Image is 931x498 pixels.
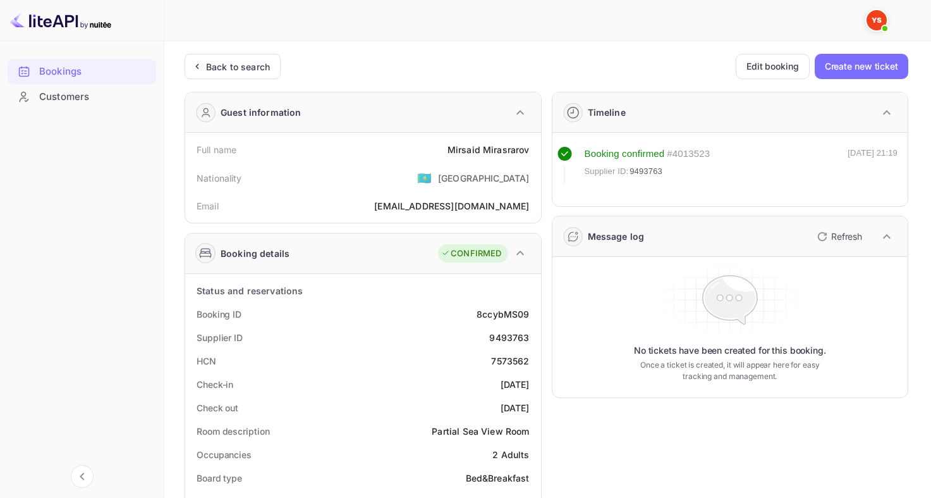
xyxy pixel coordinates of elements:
[810,227,867,247] button: Refresh
[585,147,665,161] div: Booking confirmed
[197,448,252,461] div: Occupancies
[491,354,529,368] div: 7573562
[466,471,530,485] div: Bed&Breakfast
[736,54,810,79] button: Edit booking
[447,143,530,156] div: Mirsaid Mirasrarov
[492,448,529,461] div: 2 Adults
[588,230,645,243] div: Message log
[441,247,501,260] div: CONFIRMED
[71,465,94,488] button: Collapse navigation
[197,171,242,185] div: Nationality
[374,199,529,213] div: [EMAIL_ADDRESS][DOMAIN_NAME]
[206,60,270,73] div: Back to search
[8,59,156,84] div: Bookings
[197,354,216,368] div: HCN
[417,166,432,189] span: United States
[197,401,238,414] div: Check out
[197,199,219,213] div: Email
[197,471,242,485] div: Board type
[221,247,289,260] div: Booking details
[10,10,111,30] img: LiteAPI logo
[197,284,303,297] div: Status and reservations
[197,425,269,438] div: Room description
[39,65,150,79] div: Bookings
[634,344,826,357] p: No tickets have been created for this booking.
[489,331,529,344] div: 9493763
[477,308,529,321] div: 8ccybMS09
[432,425,529,438] div: Partial Sea View Room
[197,378,233,391] div: Check-in
[501,401,530,414] div: [DATE]
[867,10,887,30] img: Yandex Support
[8,59,156,83] a: Bookings
[848,147,898,184] div: [DATE] 21:19
[197,331,243,344] div: Supplier ID
[585,165,629,178] span: Supplier ID:
[667,147,710,161] div: # 4013523
[588,106,626,119] div: Timeline
[438,171,530,185] div: [GEOGRAPHIC_DATA]
[221,106,301,119] div: Guest information
[815,54,908,79] button: Create new ticket
[630,165,662,178] span: 9493763
[8,85,156,108] a: Customers
[197,308,241,321] div: Booking ID
[39,90,150,104] div: Customers
[635,359,825,382] p: Once a ticket is created, it will appear here for easy tracking and management.
[501,378,530,391] div: [DATE]
[831,230,862,243] p: Refresh
[8,85,156,109] div: Customers
[197,143,236,156] div: Full name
